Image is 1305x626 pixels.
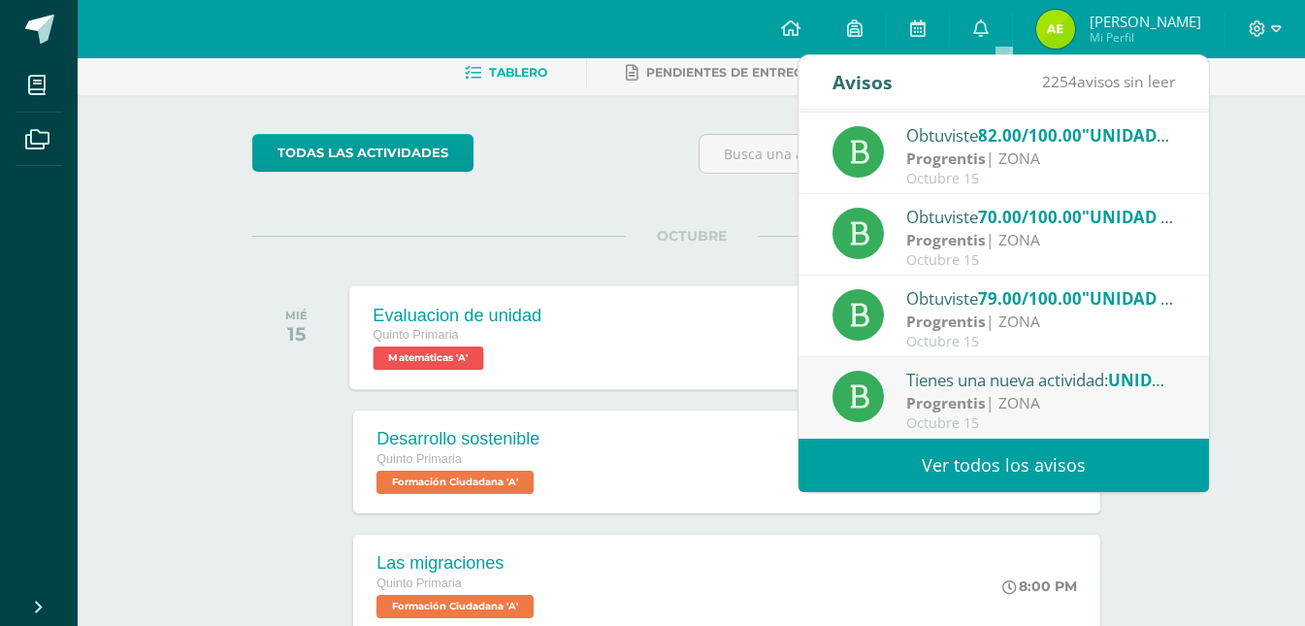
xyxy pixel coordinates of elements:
div: Octubre 15 [906,334,1176,350]
div: Evaluacion de unidad [374,305,542,325]
strong: Progrentis [906,392,986,413]
span: [PERSON_NAME] [1090,12,1201,31]
div: | ZONA [906,311,1176,333]
span: Pendientes de entrega [646,65,812,80]
div: | ZONA [906,392,1176,414]
div: Tienes una nueva actividad: [906,367,1176,392]
span: "UNIDAD 17" [1082,206,1188,228]
a: Tablero [465,57,547,88]
div: Octubre 15 [906,252,1176,269]
span: "UNIDAD18" [1082,124,1184,147]
div: | ZONA [906,148,1176,170]
div: Avisos [832,55,893,109]
span: Formación Ciudadana 'A' [376,471,534,494]
span: Formación Ciudadana 'A' [376,595,534,618]
span: 70.00/100.00 [978,206,1082,228]
div: Octubre 15 [906,415,1176,432]
span: Quinto Primaria [374,328,459,342]
span: Mi Perfil [1090,29,1201,46]
span: Quinto Primaria [376,452,462,466]
div: Octubre 15 [906,171,1176,187]
span: 2254 [1042,71,1077,92]
a: Pendientes de entrega [626,57,812,88]
div: Desarrollo sostenible [376,429,539,449]
div: MIÉ [285,309,308,322]
span: avisos sin leer [1042,71,1175,92]
strong: Progrentis [906,229,986,250]
span: 79.00/100.00 [978,287,1082,310]
span: Quinto Primaria [376,577,462,590]
div: Obtuviste en [906,285,1176,311]
div: Las migraciones [376,553,538,574]
a: Ver todos los avisos [799,439,1209,492]
span: "UNIDAD 16" [1082,287,1188,310]
strong: Progrentis [906,311,986,332]
div: 8:00 PM [1002,577,1077,595]
div: Obtuviste en [906,204,1176,229]
span: Matemáticas 'A' [374,346,484,370]
img: a1f1fd6ee15b5b6f04d9be35a7d3af2a.png [1036,10,1075,49]
div: Obtuviste en [906,122,1176,148]
a: todas las Actividades [252,134,473,172]
span: 82.00/100.00 [978,124,1082,147]
div: | ZONA [906,229,1176,251]
span: UNIDAD 20 [1108,369,1198,391]
input: Busca una actividad próxima aquí... [700,135,1129,173]
div: 15 [285,322,308,346]
span: OCTUBRE [626,227,758,245]
span: Tablero [489,65,547,80]
strong: Progrentis [906,148,986,169]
